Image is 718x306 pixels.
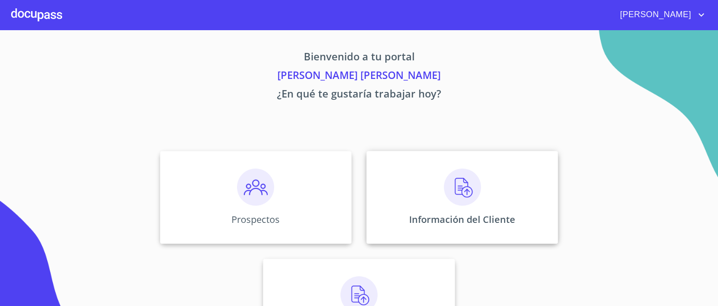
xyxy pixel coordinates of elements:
[73,86,645,104] p: ¿En qué te gustaría trabajar hoy?
[237,169,274,206] img: prospectos.png
[613,7,707,22] button: account of current user
[613,7,696,22] span: [PERSON_NAME]
[231,213,280,226] p: Prospectos
[444,169,481,206] img: carga.png
[73,49,645,67] p: Bienvenido a tu portal
[73,67,645,86] p: [PERSON_NAME] [PERSON_NAME]
[409,213,515,226] p: Información del Cliente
